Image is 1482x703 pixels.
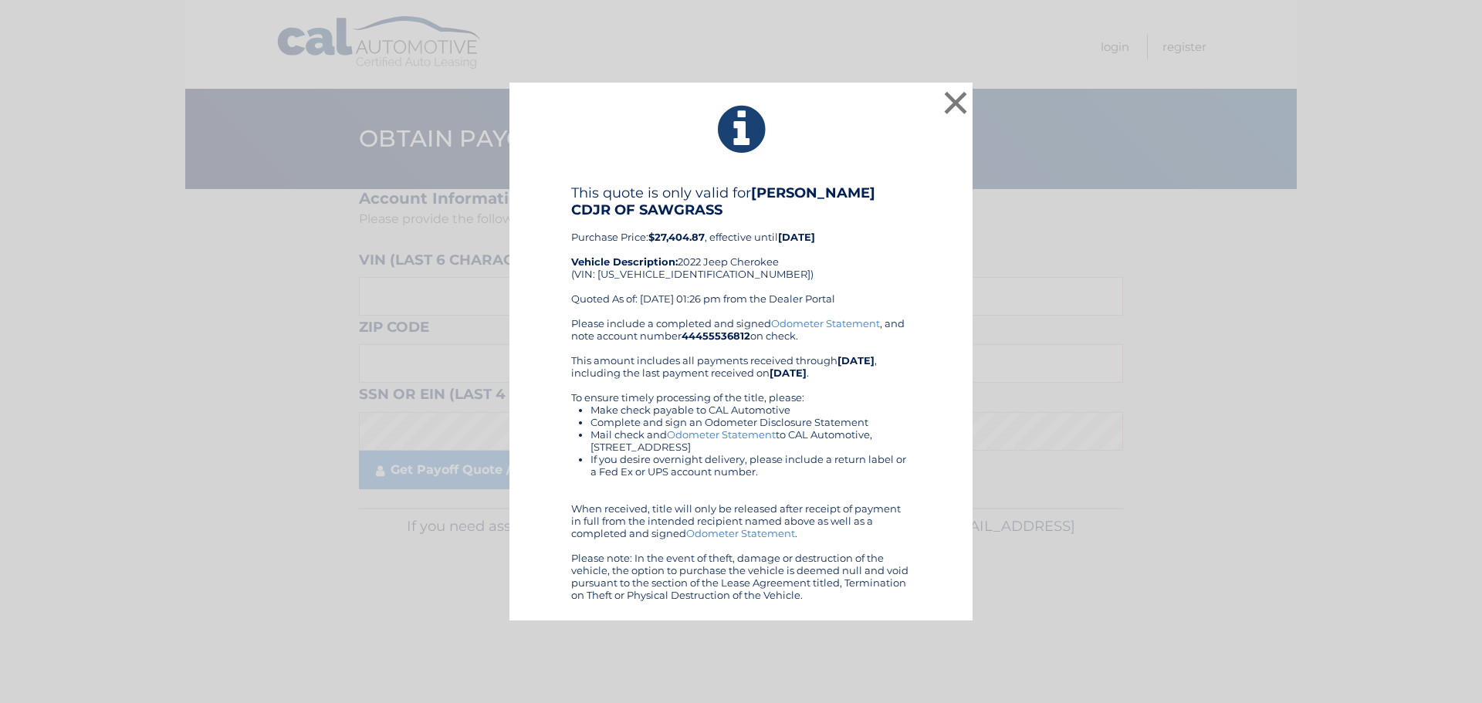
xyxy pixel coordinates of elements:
[682,330,750,342] b: 44455536812
[648,231,705,243] b: $27,404.87
[590,428,911,453] li: Mail check and to CAL Automotive, [STREET_ADDRESS]
[770,367,807,379] b: [DATE]
[590,404,911,416] li: Make check payable to CAL Automotive
[667,428,776,441] a: Odometer Statement
[590,416,911,428] li: Complete and sign an Odometer Disclosure Statement
[778,231,815,243] b: [DATE]
[571,184,875,218] b: [PERSON_NAME] CDJR OF SAWGRASS
[571,255,678,268] strong: Vehicle Description:
[771,317,880,330] a: Odometer Statement
[571,317,911,601] div: Please include a completed and signed , and note account number on check. This amount includes al...
[686,527,795,539] a: Odometer Statement
[940,87,971,118] button: ×
[590,453,911,478] li: If you desire overnight delivery, please include a return label or a Fed Ex or UPS account number.
[571,184,911,218] h4: This quote is only valid for
[571,184,911,317] div: Purchase Price: , effective until 2022 Jeep Cherokee (VIN: [US_VEHICLE_IDENTIFICATION_NUMBER]) Qu...
[837,354,875,367] b: [DATE]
